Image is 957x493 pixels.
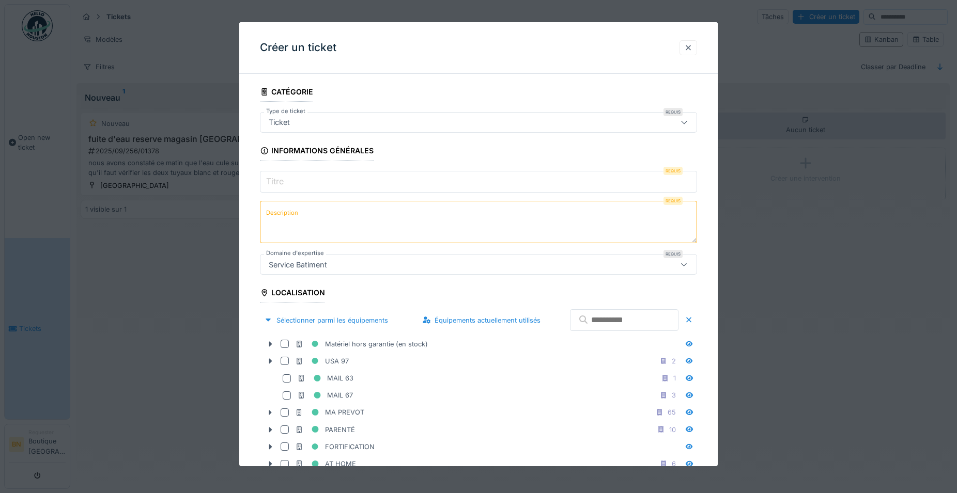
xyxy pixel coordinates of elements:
div: 6 [672,459,676,469]
div: Service Batiment [265,259,331,270]
div: FORTIFICATION [295,440,375,453]
div: Ticket [265,117,294,128]
div: MAIL 67 [297,389,353,402]
div: USA 97 [295,355,349,368]
label: Domaine d'expertise [264,249,326,258]
div: Équipements actuellement utilisés [418,313,545,327]
div: Informations générales [260,143,374,161]
div: Matériel hors garantie (en stock) [295,338,428,351]
div: MAIL 63 [297,372,353,385]
div: Sélectionner parmi les équipements [260,313,392,327]
div: Requis [663,167,683,175]
label: Titre [264,175,286,187]
div: MA PREVOT [295,406,364,419]
label: Description [264,206,300,219]
div: Requis [663,108,683,116]
div: 65 [668,407,676,417]
div: Requis [663,197,683,205]
div: 3 [672,390,676,400]
div: 1 [673,373,676,383]
div: AT HOME [295,457,356,470]
div: 10 [669,425,676,435]
h3: Créer un ticket [260,41,336,54]
div: Catégorie [260,84,313,102]
div: Requis [663,250,683,258]
label: Type de ticket [264,107,307,116]
div: 2 [672,356,676,366]
div: Localisation [260,285,325,303]
div: PARENTÉ [295,423,355,436]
